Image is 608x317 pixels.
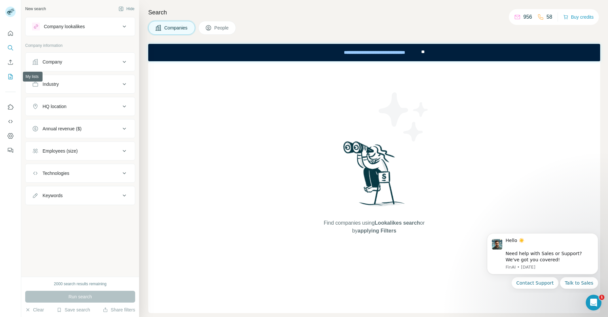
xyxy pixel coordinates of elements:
[43,59,62,65] div: Company
[5,144,16,156] button: Feedback
[54,281,107,287] div: 2000 search results remaining
[340,140,408,213] img: Surfe Illustration - Woman searching with binoculars
[148,8,600,17] h4: Search
[546,13,552,21] p: 58
[26,54,135,70] button: Company
[25,6,46,12] div: New search
[43,125,81,132] div: Annual revenue ($)
[26,121,135,137] button: Annual revenue ($)
[26,143,135,159] button: Employees (size)
[26,165,135,181] button: Technologies
[374,87,433,146] img: Surfe Illustration - Stars
[214,25,229,31] span: People
[26,76,135,92] button: Industry
[43,170,69,177] div: Technologies
[5,71,16,83] button: My lists
[523,13,532,21] p: 956
[26,99,135,114] button: HQ location
[599,295,604,300] span: 1
[563,12,594,22] button: Buy credits
[5,56,16,68] button: Enrich CSV
[25,307,44,313] button: Clear
[43,148,78,154] div: Employees (size)
[5,130,16,142] button: Dashboard
[57,307,90,313] button: Save search
[375,220,420,226] span: Lookalikes search
[43,81,59,87] div: Industry
[114,4,139,14] button: Hide
[26,188,135,203] button: Keywords
[358,228,396,233] span: applying Filters
[43,192,63,199] div: Keywords
[25,43,135,48] p: Company information
[103,307,135,313] button: Share filters
[43,103,66,110] div: HQ location
[5,28,16,39] button: Quick start
[5,101,16,113] button: Use Surfe on LinkedIn
[148,44,600,61] iframe: Banner
[5,42,16,54] button: Search
[164,25,188,31] span: Companies
[322,219,426,235] span: Find companies using or by
[26,19,135,34] button: Company lookalikes
[5,116,16,127] button: Use Surfe API
[44,23,85,30] div: Company lookalikes
[477,227,608,293] iframe: Intercom notifications message
[586,295,601,310] iframe: Intercom live chat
